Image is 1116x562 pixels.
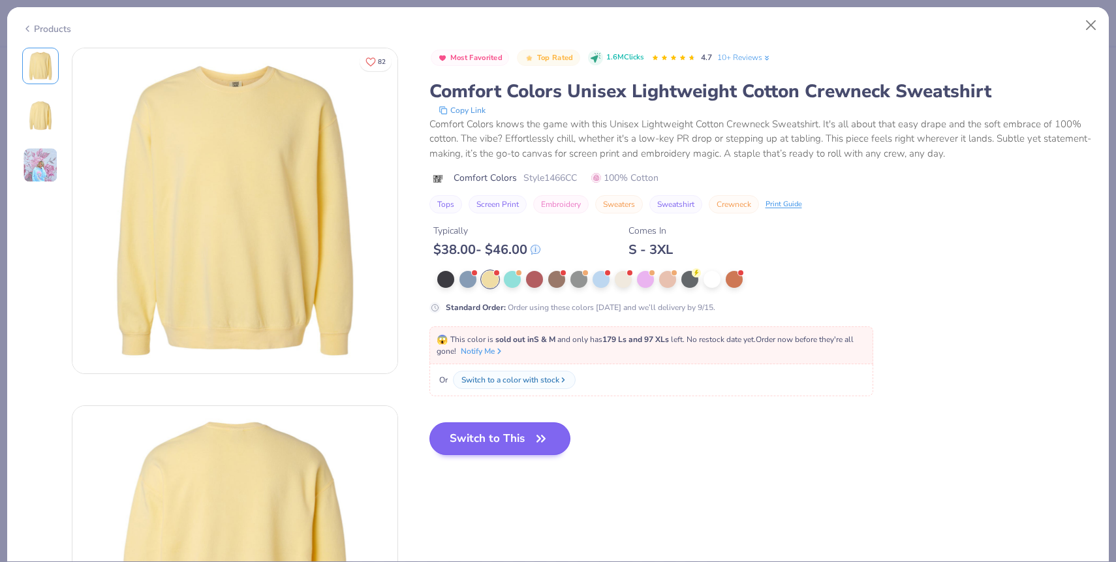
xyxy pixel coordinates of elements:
[429,79,1094,104] div: Comfort Colors Unisex Lightweight Cotton Crewneck Sweatshirt
[437,334,854,356] span: This color is and only has left . No restock date yet. Order now before they're all gone!
[591,171,659,185] span: 100% Cotton
[360,52,392,71] button: Like
[429,422,571,455] button: Switch to This
[709,195,759,213] button: Crewneck
[433,224,540,238] div: Typically
[651,48,696,69] div: 4.7 Stars
[446,302,506,313] strong: Standard Order :
[22,22,71,36] div: Products
[437,334,448,346] span: 😱
[766,199,802,210] div: Print Guide
[431,50,510,67] button: Badge Button
[450,54,503,61] span: Most Favorited
[1079,13,1104,38] button: Close
[25,50,56,82] img: Front
[446,302,715,313] div: Order using these colors [DATE] and we’ll delivery by 9/15.
[717,52,771,63] a: 10+ Reviews
[437,53,448,63] img: Most Favorited sort
[649,195,702,213] button: Sweatshirt
[517,50,580,67] button: Badge Button
[435,104,489,117] button: copy to clipboard
[701,52,712,63] span: 4.7
[469,195,527,213] button: Screen Print
[537,54,574,61] span: Top Rated
[606,52,643,63] span: 1.6M Clicks
[378,59,386,65] span: 82
[72,48,397,373] img: Front
[23,148,58,183] img: User generated content
[429,174,447,184] img: brand logo
[602,334,669,345] strong: 179 Ls and 97 XLs
[595,195,643,213] button: Sweaters
[454,171,517,185] span: Comfort Colors
[461,374,559,386] div: Switch to a color with stock
[628,242,673,258] div: S - 3XL
[628,224,673,238] div: Comes In
[524,53,535,63] img: Top Rated sort
[437,374,448,386] span: Or
[25,100,56,131] img: Back
[533,195,589,213] button: Embroidery
[429,117,1094,161] div: Comfort Colors knows the game with this Unisex Lightweight Cotton Crewneck Sweatshirt. It's all a...
[461,345,504,357] button: Notify Me
[523,171,577,185] span: Style 1466CC
[429,195,462,213] button: Tops
[495,334,555,345] strong: sold out in S & M
[453,371,576,389] button: Switch to a color with stock
[433,242,540,258] div: $ 38.00 - $ 46.00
